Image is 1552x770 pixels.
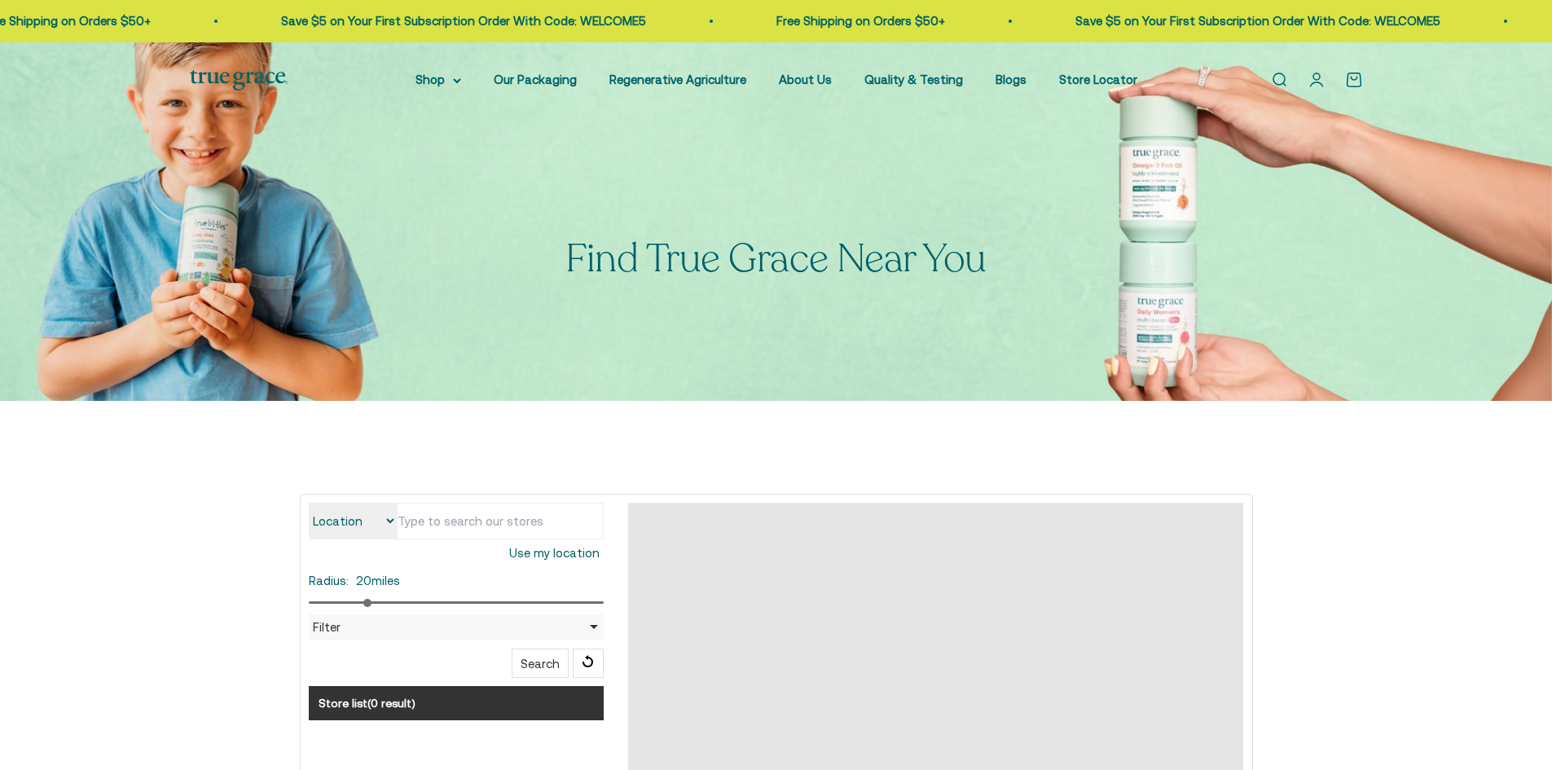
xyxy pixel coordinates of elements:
[512,649,569,678] button: Search
[397,503,604,539] input: Type to search our stores
[309,571,605,591] div: miles
[494,73,577,86] a: Our Packaging
[609,73,746,86] a: Regenerative Agriculture
[1059,73,1137,86] a: Store Locator
[309,601,605,604] input: Radius
[505,539,604,567] button: Use my location
[996,73,1027,86] a: Blogs
[565,232,986,285] split-lines: Find True Grace Near You
[864,73,963,86] a: Quality & Testing
[367,697,415,710] span: ( )
[779,73,832,86] a: About Us
[573,649,604,678] span: Reset
[270,11,635,31] p: Save $5 on Your First Subscription Order With Code: WELCOME5
[766,14,934,28] a: Free Shipping on Orders $50+
[415,70,461,90] summary: Shop
[309,686,605,720] h3: Store list
[309,574,349,587] label: Radius:
[309,614,605,640] div: Filter
[356,574,372,587] span: 20
[371,697,378,710] span: 0
[1065,11,1430,31] p: Save $5 on Your First Subscription Order With Code: WELCOME5
[381,697,411,710] span: result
